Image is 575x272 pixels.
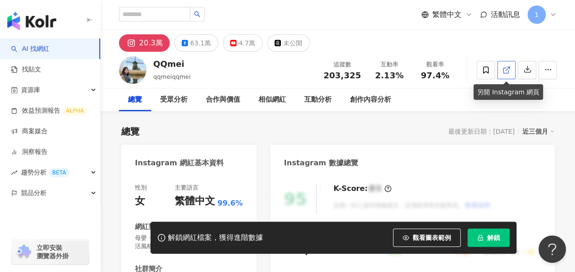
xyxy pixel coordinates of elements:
div: Instagram 數據總覽 [284,158,358,168]
span: 2.13% [375,71,403,80]
button: 解鎖 [468,228,510,247]
span: 1 [535,10,539,20]
div: 主要語言 [175,184,199,192]
span: search [194,11,200,17]
img: logo [7,12,56,30]
div: 追蹤數 [323,60,361,69]
img: chrome extension [15,245,32,259]
div: QQmei [153,58,191,70]
span: 99.6% [217,198,243,208]
a: searchAI 找網紅 [11,44,49,54]
div: 繁體中文 [175,194,215,208]
span: 活動訊息 [491,10,520,19]
div: BETA [48,168,70,177]
div: 互動分析 [304,94,332,105]
div: 女 [135,194,145,208]
div: 另開 Instagram 網頁 [473,84,543,100]
span: 趨勢分析 [21,162,70,183]
div: 解鎖網紅檔案，獲得進階數據 [168,233,263,243]
div: 20.3萬 [139,37,163,49]
div: 創作內容分析 [350,94,391,105]
div: 受眾分析 [160,94,188,105]
div: K-Score : [333,184,392,194]
span: lock [477,234,484,241]
div: Instagram 網紅基本資料 [135,158,224,168]
span: 觀看圖表範例 [413,234,451,241]
span: 203,325 [323,71,361,80]
a: 洞察報告 [11,147,48,157]
div: 相似網紅 [258,94,286,105]
div: 觀看率 [418,60,452,69]
div: 4.7萬 [239,37,255,49]
div: 未公開 [283,37,302,49]
div: 63.1萬 [190,37,211,49]
div: 總覽 [121,125,140,138]
a: 商案媒合 [11,127,48,136]
span: 競品分析 [21,183,47,203]
button: 未公開 [267,34,310,52]
span: 97.4% [421,71,449,80]
span: 繁體中文 [432,10,462,20]
span: 解鎖 [487,234,500,241]
div: 最後更新日期：[DATE] [448,128,515,135]
div: 合作與價值 [206,94,240,105]
button: 觀看圖表範例 [393,228,461,247]
img: KOL Avatar [119,56,146,84]
a: 效益預測報告ALPHA [11,106,87,115]
div: 總覽 [128,94,142,105]
a: 找貼文 [11,65,41,74]
div: 近三個月 [522,125,554,137]
button: 63.1萬 [174,34,218,52]
span: qqmeiqqmei [153,73,191,80]
button: 20.3萬 [119,34,170,52]
a: chrome extension立即安裝 瀏覽器外掛 [12,239,89,264]
button: 4.7萬 [223,34,263,52]
span: 立即安裝 瀏覽器外掛 [37,244,69,260]
div: 互動率 [372,60,407,69]
span: rise [11,169,17,176]
div: 性別 [135,184,147,192]
span: 資源庫 [21,80,40,100]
